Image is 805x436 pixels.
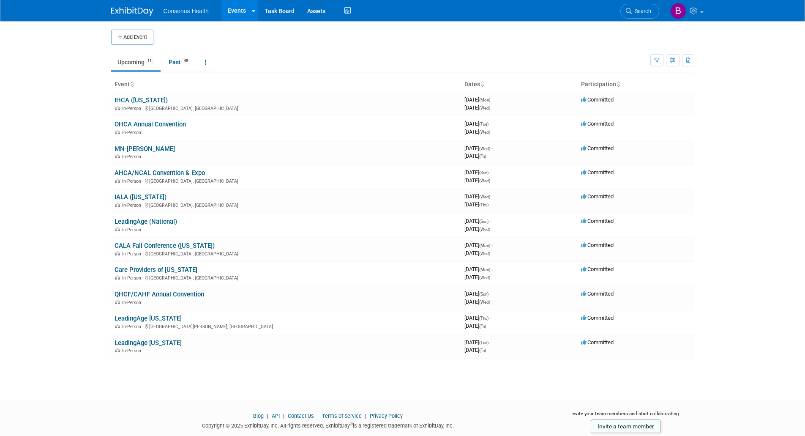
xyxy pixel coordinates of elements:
[479,251,490,256] span: (Wed)
[115,104,458,111] div: [GEOGRAPHIC_DATA], [GEOGRAPHIC_DATA]
[479,195,490,199] span: (Wed)
[464,323,486,329] span: [DATE]
[490,315,491,321] span: -
[115,250,458,257] div: [GEOGRAPHIC_DATA], [GEOGRAPHIC_DATA]
[115,315,182,322] a: LeadingAge [US_STATE]
[115,300,120,304] img: In-Person Event
[479,219,488,224] span: (Sun)
[145,58,154,64] span: 11
[490,291,491,297] span: -
[581,169,614,175] span: Committed
[162,54,197,70] a: Past48
[464,169,491,175] span: [DATE]
[115,324,120,328] img: In-Person Event
[111,54,161,70] a: Upcoming11
[464,121,491,127] span: [DATE]
[581,266,614,272] span: Committed
[491,242,493,248] span: -
[122,203,144,208] span: In-Person
[581,145,614,151] span: Committed
[479,122,488,126] span: (Tue)
[115,275,120,280] img: In-Person Event
[464,347,486,353] span: [DATE]
[491,96,493,103] span: -
[464,153,486,159] span: [DATE]
[591,420,661,433] a: Invite a team member
[620,4,659,19] a: Search
[464,315,491,321] span: [DATE]
[491,266,493,272] span: -
[464,96,493,103] span: [DATE]
[115,348,120,352] img: In-Person Event
[115,266,197,274] a: Care Providers of [US_STATE]
[479,243,490,248] span: (Mon)
[479,227,490,232] span: (Wed)
[122,130,144,135] span: In-Person
[581,193,614,200] span: Committed
[315,413,321,419] span: |
[461,77,578,92] th: Dates
[115,323,458,329] div: [GEOGRAPHIC_DATA][PERSON_NAME], [GEOGRAPHIC_DATA]
[464,129,490,135] span: [DATE]
[115,96,168,104] a: IHCA ([US_STATE])
[122,227,144,233] span: In-Person
[322,413,362,419] a: Terms of Service
[115,145,175,153] a: MN-[PERSON_NAME]
[479,170,488,175] span: (Sun)
[480,81,484,88] a: Sort by Start Date
[464,226,490,232] span: [DATE]
[111,30,153,45] button: Add Event
[115,178,120,183] img: In-Person Event
[111,420,546,430] div: Copyright © 2025 ExhibitDay, Inc. All rights reserved. ExhibitDay is a registered trademark of Ex...
[490,121,491,127] span: -
[464,266,493,272] span: [DATE]
[632,8,651,14] span: Search
[581,242,614,248] span: Committed
[479,106,490,110] span: (Wed)
[490,218,491,224] span: -
[115,291,204,298] a: QHCF/CAHF Annual Convention
[464,218,491,224] span: [DATE]
[115,193,166,201] a: IALA ([US_STATE])
[479,178,490,183] span: (Wed)
[253,413,264,419] a: Blog
[491,145,493,151] span: -
[115,227,120,231] img: In-Person Event
[558,410,694,423] div: Invite your team members and start collaborating:
[164,8,209,14] span: Consonus Health
[115,177,458,184] div: [GEOGRAPHIC_DATA], [GEOGRAPHIC_DATA]
[479,154,486,159] span: (Fri)
[479,146,490,151] span: (Wed)
[181,58,191,64] span: 48
[115,274,458,281] div: [GEOGRAPHIC_DATA], [GEOGRAPHIC_DATA]
[479,300,490,304] span: (Wed)
[122,275,144,281] span: In-Person
[479,267,490,272] span: (Mon)
[281,413,287,419] span: |
[115,121,186,128] a: OHCA Annual Convention
[479,98,490,102] span: (Mon)
[115,106,120,110] img: In-Person Event
[115,169,205,177] a: AHCA/NCAL Convention & Expo
[122,106,144,111] span: In-Person
[122,348,144,354] span: In-Person
[616,81,620,88] a: Sort by Participation Type
[479,348,486,353] span: (Fri)
[115,242,215,250] a: CALA Fall Conference ([US_STATE])
[115,130,120,134] img: In-Person Event
[464,339,491,346] span: [DATE]
[479,203,488,207] span: (Thu)
[479,316,488,321] span: (Thu)
[122,324,144,329] span: In-Person
[479,292,488,296] span: (Sun)
[464,201,488,208] span: [DATE]
[479,130,490,134] span: (Wed)
[122,251,144,257] span: In-Person
[464,291,491,297] span: [DATE]
[265,413,270,419] span: |
[479,275,490,280] span: (Wed)
[288,413,314,419] a: Contact Us
[111,77,461,92] th: Event
[581,315,614,321] span: Committed
[122,154,144,159] span: In-Person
